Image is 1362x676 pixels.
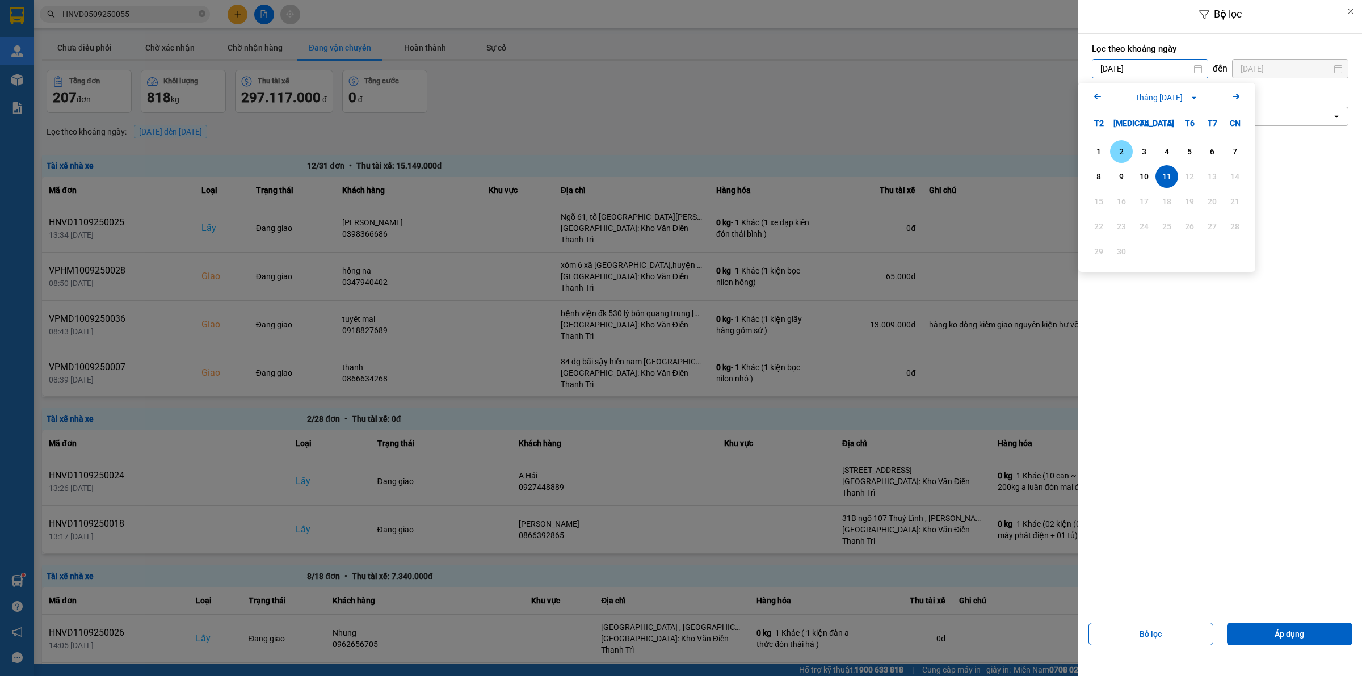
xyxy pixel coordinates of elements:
[1087,190,1110,213] div: Not available. Thứ Hai, tháng 09 15 2025.
[1110,165,1133,188] div: Choose Thứ Ba, tháng 09 9 2025. It's available.
[1113,245,1129,258] div: 30
[1113,220,1129,233] div: 23
[1133,215,1155,238] div: Not available. Thứ Tư, tháng 09 24 2025.
[1159,195,1175,208] div: 18
[1233,60,1348,78] input: Select a date.
[1133,112,1155,135] div: T4
[1087,140,1110,163] div: Choose Thứ Hai, tháng 09 1 2025. It's available.
[1136,170,1152,183] div: 10
[1178,140,1201,163] div: Choose Thứ Sáu, tháng 09 5 2025. It's available.
[1078,83,1255,272] div: Calendar.
[1224,190,1246,213] div: Not available. Chủ Nhật, tháng 09 21 2025.
[1155,165,1178,188] div: Selected. Thứ Năm, tháng 09 11 2025. It's available.
[1087,165,1110,188] div: Choose Thứ Hai, tháng 09 8 2025. It's available.
[1227,220,1243,233] div: 28
[1087,215,1110,238] div: Not available. Thứ Hai, tháng 09 22 2025.
[1229,90,1243,105] button: Next month.
[1178,165,1201,188] div: Not available. Thứ Sáu, tháng 09 12 2025.
[1133,165,1155,188] div: Choose Thứ Tư, tháng 09 10 2025. It's available.
[1182,220,1197,233] div: 26
[1110,190,1133,213] div: Not available. Thứ Ba, tháng 09 16 2025.
[1092,43,1348,54] label: Lọc theo khoảng ngày
[1224,215,1246,238] div: Not available. Chủ Nhật, tháng 09 28 2025.
[1091,195,1107,208] div: 15
[1133,140,1155,163] div: Choose Thứ Tư, tháng 09 3 2025. It's available.
[1091,245,1107,258] div: 29
[1229,90,1243,103] svg: Arrow Right
[1178,215,1201,238] div: Not available. Thứ Sáu, tháng 09 26 2025.
[1204,145,1220,158] div: 6
[1155,140,1178,163] div: Choose Thứ Năm, tháng 09 4 2025. It's available.
[1155,112,1178,135] div: T5
[1182,170,1197,183] div: 12
[1204,195,1220,208] div: 20
[1201,215,1224,238] div: Not available. Thứ Bảy, tháng 09 27 2025.
[1182,145,1197,158] div: 5
[1087,112,1110,135] div: T2
[1159,220,1175,233] div: 25
[1091,90,1104,103] svg: Arrow Left
[1133,190,1155,213] div: Not available. Thứ Tư, tháng 09 17 2025.
[1182,195,1197,208] div: 19
[1178,190,1201,213] div: Not available. Thứ Sáu, tháng 09 19 2025.
[1204,220,1220,233] div: 27
[1091,220,1107,233] div: 22
[1224,112,1246,135] div: CN
[1110,240,1133,263] div: Not available. Thứ Ba, tháng 09 30 2025.
[1088,623,1214,645] button: Bỏ lọc
[1092,60,1208,78] input: Select a date.
[1224,140,1246,163] div: Choose Chủ Nhật, tháng 09 7 2025. It's available.
[1113,170,1129,183] div: 9
[1201,112,1224,135] div: T7
[1136,220,1152,233] div: 24
[1113,195,1129,208] div: 16
[1201,165,1224,188] div: Not available. Thứ Bảy, tháng 09 13 2025.
[1136,195,1152,208] div: 17
[1332,112,1341,121] svg: open
[1110,215,1133,238] div: Not available. Thứ Ba, tháng 09 23 2025.
[1087,240,1110,263] div: Not available. Thứ Hai, tháng 09 29 2025.
[1155,190,1178,213] div: Not available. Thứ Năm, tháng 09 18 2025.
[1110,112,1133,135] div: [MEDICAL_DATA]
[1208,63,1232,74] div: đến
[1091,145,1107,158] div: 1
[1091,90,1104,105] button: Previous month.
[1159,145,1175,158] div: 4
[1224,165,1246,188] div: Not available. Chủ Nhật, tháng 09 14 2025.
[1110,140,1133,163] div: Choose Thứ Ba, tháng 09 2 2025. It's available.
[1201,190,1224,213] div: Not available. Thứ Bảy, tháng 09 20 2025.
[1091,170,1107,183] div: 8
[1201,140,1224,163] div: Choose Thứ Bảy, tháng 09 6 2025. It's available.
[1227,195,1243,208] div: 21
[1113,145,1129,158] div: 2
[1159,170,1175,183] div: 11
[1132,91,1202,104] button: Tháng [DATE]
[1204,170,1220,183] div: 13
[1227,170,1243,183] div: 14
[1136,145,1152,158] div: 3
[1214,8,1242,20] span: Bộ lọc
[1227,145,1243,158] div: 7
[1227,623,1352,645] button: Áp dụng
[1155,215,1178,238] div: Not available. Thứ Năm, tháng 09 25 2025.
[1178,112,1201,135] div: T6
